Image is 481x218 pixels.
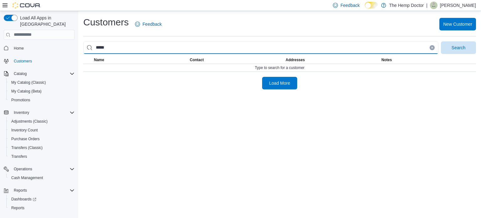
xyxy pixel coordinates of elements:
button: Inventory [1,108,77,117]
button: Catalog [11,70,29,77]
span: Reports [11,205,24,210]
span: My Catalog (Beta) [9,88,75,95]
p: | [426,2,427,9]
button: Transfers (Classic) [6,143,77,152]
span: Operations [14,167,32,172]
button: My Catalog (Classic) [6,78,77,87]
span: Dashboards [9,195,75,203]
button: Reports [1,186,77,195]
div: Ryan Shade [430,2,437,9]
a: Cash Management [9,174,45,182]
a: Reports [9,204,27,212]
span: Adjustments (Classic) [11,119,48,124]
span: Purchase Orders [9,135,75,143]
span: Dashboards [11,197,36,202]
input: Dark Mode [365,2,378,8]
span: Promotions [11,98,30,103]
a: Adjustments (Classic) [9,118,50,125]
a: Promotions [9,96,33,104]
span: Contact [190,57,204,62]
button: Search [441,41,476,54]
button: Cash Management [6,173,77,182]
button: Inventory [11,109,32,116]
span: Notes [381,57,392,62]
a: Home [11,45,26,52]
a: My Catalog (Beta) [9,88,44,95]
span: Transfers (Classic) [9,144,75,152]
span: Transfers [9,153,75,160]
span: Catalog [14,71,27,76]
p: The Hemp Doctor [389,2,424,9]
button: Customers [1,56,77,66]
span: Inventory [14,110,29,115]
span: Operations [11,165,75,173]
span: Addresses [286,57,305,62]
span: Transfers [11,154,27,159]
button: New Customer [439,18,476,30]
span: Feedback [340,2,359,8]
span: Load All Apps in [GEOGRAPHIC_DATA] [18,15,75,27]
button: Operations [11,165,35,173]
span: Inventory [11,109,75,116]
span: Transfers (Classic) [11,145,43,150]
button: Clear input [430,45,435,50]
button: Purchase Orders [6,135,77,143]
span: Feedback [142,21,162,27]
span: New Customer [443,21,472,27]
span: Home [14,46,24,51]
button: Operations [1,165,77,173]
button: Adjustments (Classic) [6,117,77,126]
span: Inventory Count [9,126,75,134]
button: Inventory Count [6,126,77,135]
span: My Catalog (Classic) [11,80,46,85]
span: Catalog [11,70,75,77]
span: My Catalog (Classic) [9,79,75,86]
p: [PERSON_NAME] [440,2,476,9]
span: Load More [269,80,290,86]
span: Type to search for a customer [255,65,305,70]
a: My Catalog (Classic) [9,79,49,86]
button: Promotions [6,96,77,104]
button: Reports [11,187,29,194]
a: Transfers (Classic) [9,144,45,152]
span: My Catalog (Beta) [11,89,42,94]
a: Transfers [9,153,29,160]
span: Search [452,45,465,51]
span: Cash Management [9,174,75,182]
span: Name [94,57,104,62]
button: My Catalog (Beta) [6,87,77,96]
a: Feedback [132,18,164,30]
span: Promotions [9,96,75,104]
button: Load More [262,77,297,89]
span: Purchase Orders [11,136,40,141]
span: Home [11,44,75,52]
a: Dashboards [6,195,77,204]
button: Transfers [6,152,77,161]
span: Reports [11,187,75,194]
a: Purchase Orders [9,135,42,143]
span: Adjustments (Classic) [9,118,75,125]
span: Cash Management [11,175,43,180]
span: Reports [14,188,27,193]
span: Inventory Count [11,128,38,133]
a: Inventory Count [9,126,40,134]
button: Reports [6,204,77,212]
button: Home [1,44,77,53]
button: Catalog [1,69,77,78]
h1: Customers [83,16,129,29]
span: Customers [14,59,32,64]
a: Dashboards [9,195,39,203]
a: Customers [11,57,34,65]
span: Customers [11,57,75,65]
span: Reports [9,204,75,212]
img: Cova [13,2,41,8]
